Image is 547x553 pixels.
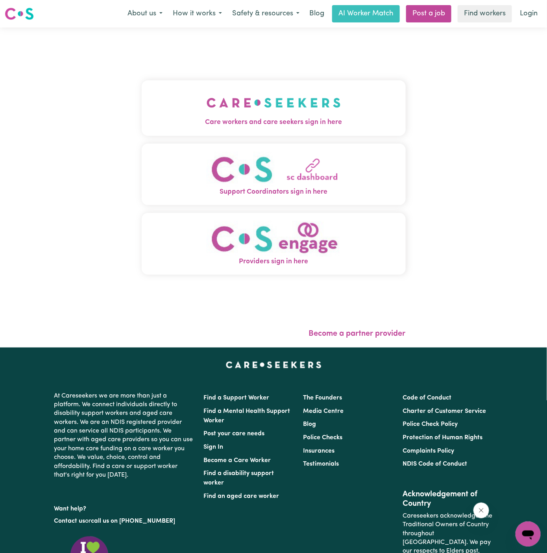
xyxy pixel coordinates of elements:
[403,421,458,427] a: Police Check Policy
[458,5,512,22] a: Find workers
[142,144,406,205] button: Support Coordinators sign in here
[142,117,406,128] span: Care workers and care seekers sign in here
[203,431,264,437] a: Post your care needs
[332,5,400,22] a: AI Worker Match
[203,444,223,450] a: Sign In
[515,5,542,22] a: Login
[91,518,175,524] a: call us on [PHONE_NUMBER]
[309,330,406,338] a: Become a partner provider
[54,501,194,513] p: Want help?
[203,470,274,486] a: Find a disability support worker
[5,5,34,23] a: Careseekers logo
[142,80,406,135] button: Care workers and care seekers sign in here
[406,5,451,22] a: Post a job
[203,457,271,464] a: Become a Care Worker
[403,395,452,401] a: Code of Conduct
[142,187,406,197] span: Support Coordinators sign in here
[403,408,486,414] a: Charter of Customer Service
[403,461,468,467] a: NDIS Code of Conduct
[403,448,455,454] a: Complaints Policy
[54,518,85,524] a: Contact us
[303,448,334,454] a: Insurances
[142,257,406,267] span: Providers sign in here
[168,6,227,22] button: How it works
[303,421,316,427] a: Blog
[5,6,48,12] span: Need any help?
[303,408,344,414] a: Media Centre
[516,522,541,547] iframe: Button to launch messaging window
[303,395,342,401] a: The Founders
[227,6,305,22] button: Safety & resources
[203,408,290,424] a: Find a Mental Health Support Worker
[5,7,34,21] img: Careseekers logo
[305,5,329,22] a: Blog
[122,6,168,22] button: About us
[303,461,339,467] a: Testimonials
[203,395,269,401] a: Find a Support Worker
[303,435,342,441] a: Police Checks
[203,493,279,499] a: Find an aged care worker
[403,435,483,441] a: Protection of Human Rights
[142,213,406,275] button: Providers sign in here
[473,503,489,518] iframe: Close message
[54,388,194,483] p: At Careseekers we are more than just a platform. We connect individuals directly to disability su...
[403,490,493,509] h2: Acknowledgement of Country
[54,514,194,529] p: or
[226,362,322,368] a: Careseekers home page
